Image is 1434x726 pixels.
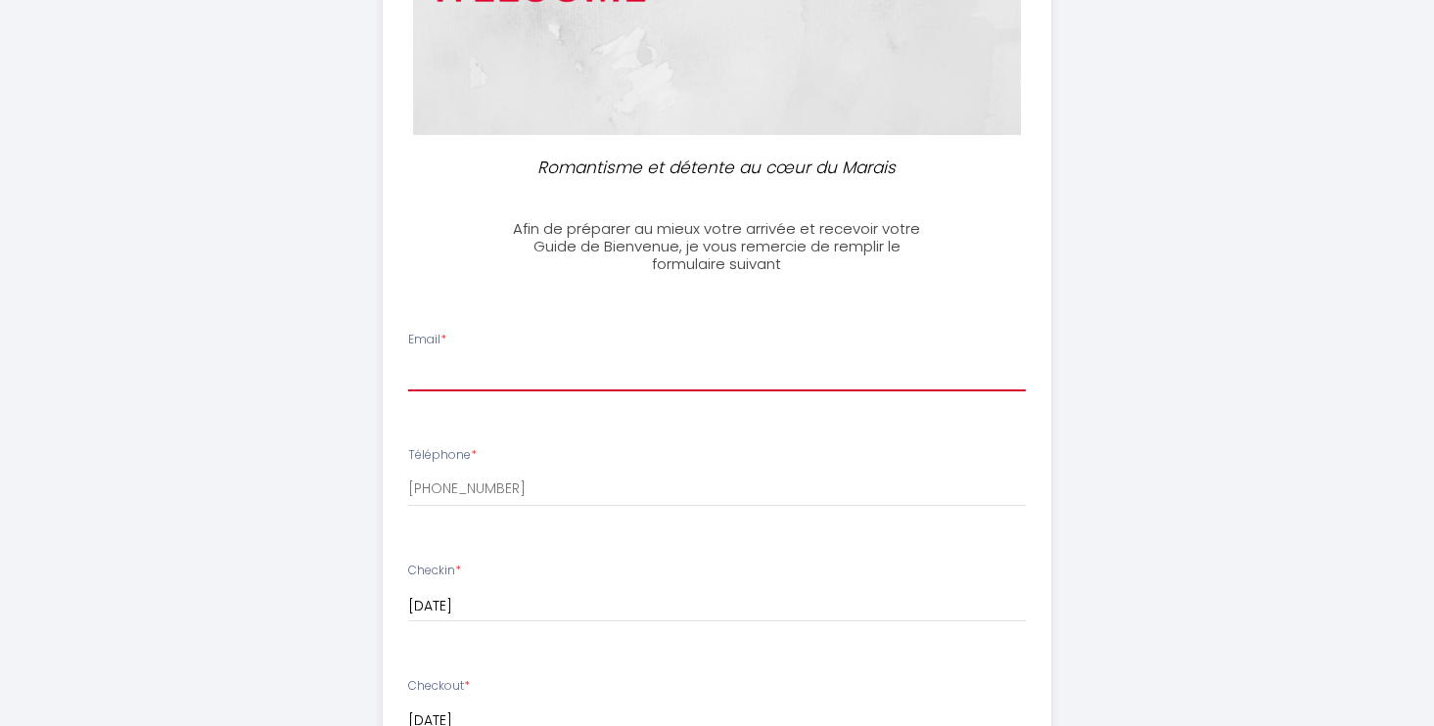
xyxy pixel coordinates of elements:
label: Téléphone [408,446,477,465]
label: Checkin [408,562,461,580]
label: Email [408,331,446,349]
label: Checkout [408,677,470,696]
p: Romantisme et détente au cœur du Marais [508,155,927,181]
h3: Afin de préparer au mieux votre arrivée et recevoir votre Guide de Bienvenue, je vous remercie de... [499,220,935,273]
